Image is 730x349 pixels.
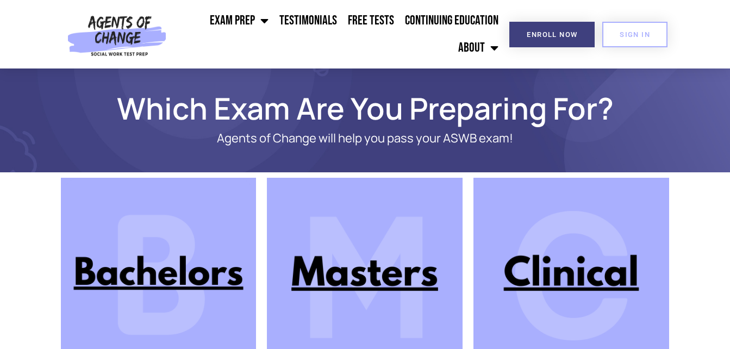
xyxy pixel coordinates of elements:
span: SIGN IN [620,31,650,38]
a: Testimonials [274,7,342,34]
span: Enroll Now [527,31,577,38]
a: Free Tests [342,7,400,34]
p: Agents of Change will help you pass your ASWB exam! [99,132,632,145]
nav: Menu [171,7,504,61]
a: Exam Prep [204,7,274,34]
h1: Which Exam Are You Preparing For? [55,96,675,121]
a: Continuing Education [400,7,504,34]
a: Enroll Now [509,22,595,47]
a: About [453,34,504,61]
a: SIGN IN [602,22,667,47]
